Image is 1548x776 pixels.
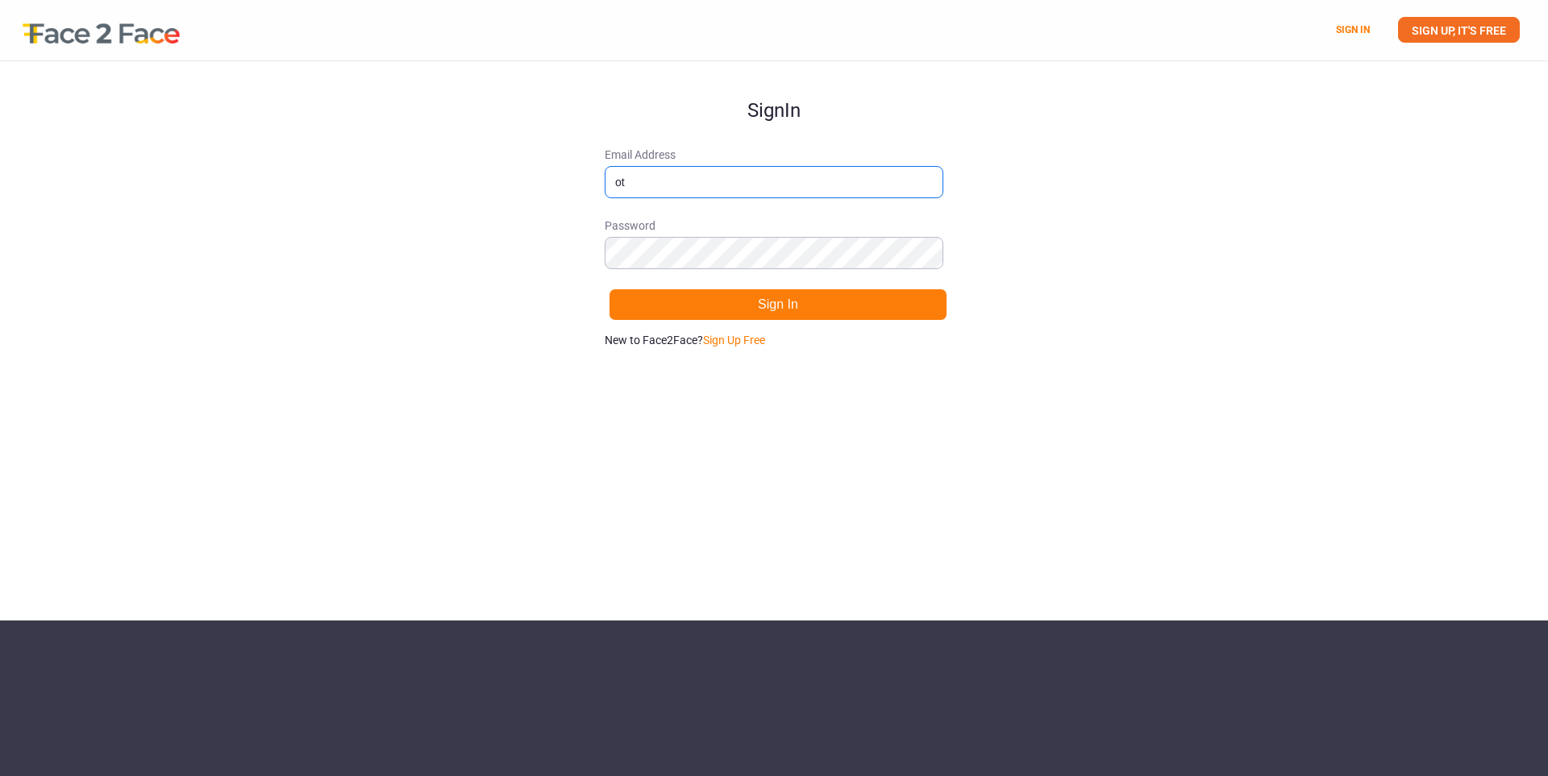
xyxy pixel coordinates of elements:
span: Email Address [605,147,943,163]
a: SIGN IN [1336,24,1370,35]
p: New to Face2Face? [605,332,943,348]
a: Sign Up Free [703,334,765,347]
h1: Sign In [605,61,943,121]
span: Password [605,218,943,234]
a: SIGN UP, IT'S FREE [1398,17,1520,43]
input: Email Address [605,166,943,198]
input: Password [605,237,943,269]
button: Sign In [609,288,947,321]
